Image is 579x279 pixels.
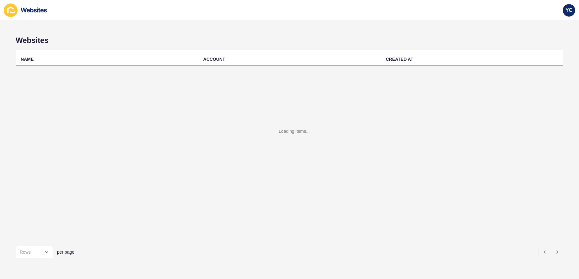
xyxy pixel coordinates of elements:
[21,56,34,62] div: NAME
[16,36,563,45] h1: Websites
[386,56,413,62] div: CREATED AT
[57,249,74,255] span: per page
[203,56,225,62] div: ACCOUNT
[566,7,572,13] span: YC
[16,246,53,258] div: open menu
[279,128,310,134] div: Loading items...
